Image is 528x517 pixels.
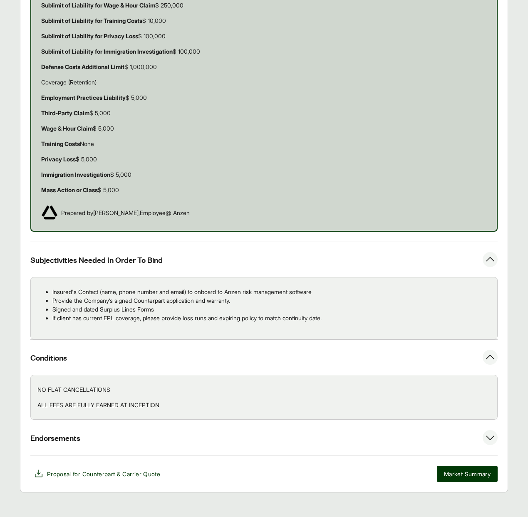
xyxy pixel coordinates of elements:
strong: Third-Party Claim [41,109,89,116]
p: $ 5,000 [41,170,487,179]
p: Coverage (Retention) [41,78,487,87]
strong: Sublimit of Liability for Privacy Loss [41,32,138,40]
button: Subjectivities Needed In Order To Bind [30,242,498,277]
p: $ 1,000,000 [41,62,487,71]
p: ALL FEES ARE FULLY EARNED AT INCEPTION [37,401,491,409]
span: Prepared by [PERSON_NAME] , Employee @ Anzen [61,208,190,217]
strong: Employment Practices Liability [41,94,126,101]
button: Market Summary [437,466,498,482]
span: Conditions [30,352,67,363]
p: $ 100,000 [41,47,487,56]
strong: Sublimit of Liability for Training Costs [41,17,142,24]
strong: Defense Costs Additional Limit [41,63,124,70]
p: $ 5,000 [41,186,487,194]
p: $ 250,000 [41,1,487,10]
p: NO FLAT CANCELLATIONS [37,385,491,394]
span: Endorsements [30,433,80,443]
p: $ 10,000 [41,16,487,25]
strong: Mass Action or Class [41,186,98,193]
button: Proposal for Counterpart & Carrier Quote [30,465,164,482]
span: & Carrier Quote [117,470,160,477]
p: $ 100,000 [41,32,487,40]
button: Endorsements [30,420,498,455]
p: $ 5,000 [41,124,487,133]
strong: Immigration Investigation [41,171,110,178]
p: $ 5,000 [41,93,487,102]
p: If client has current EPL coverage, please provide loss runs and expiring policy to match continu... [52,314,491,322]
span: Subjectivities Needed In Order To Bind [30,255,163,265]
p: $ 5,000 [41,155,487,163]
strong: Privacy Loss [41,156,76,163]
span: Counterpart [82,470,115,477]
span: Proposal for [47,470,160,478]
button: Conditions [30,340,498,375]
p: Insured's Contact (name, phone number and email) to onboard to Anzen risk management software [52,287,491,296]
strong: Wage & Hour Claim [41,125,93,132]
strong: Training Costs [41,140,80,147]
strong: Sublimit of Liability for Immigration Investigation [41,48,173,55]
strong: Sublimit of Liability for Wage & Hour Claim [41,2,155,9]
p: $ 5,000 [41,109,487,117]
span: Market Summary [444,470,491,478]
p: Provide the Company’s signed Counterpart application and warranty. [52,296,491,305]
p: None [41,139,487,148]
p: Signed and dated Surplus Lines Forms [52,305,491,314]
